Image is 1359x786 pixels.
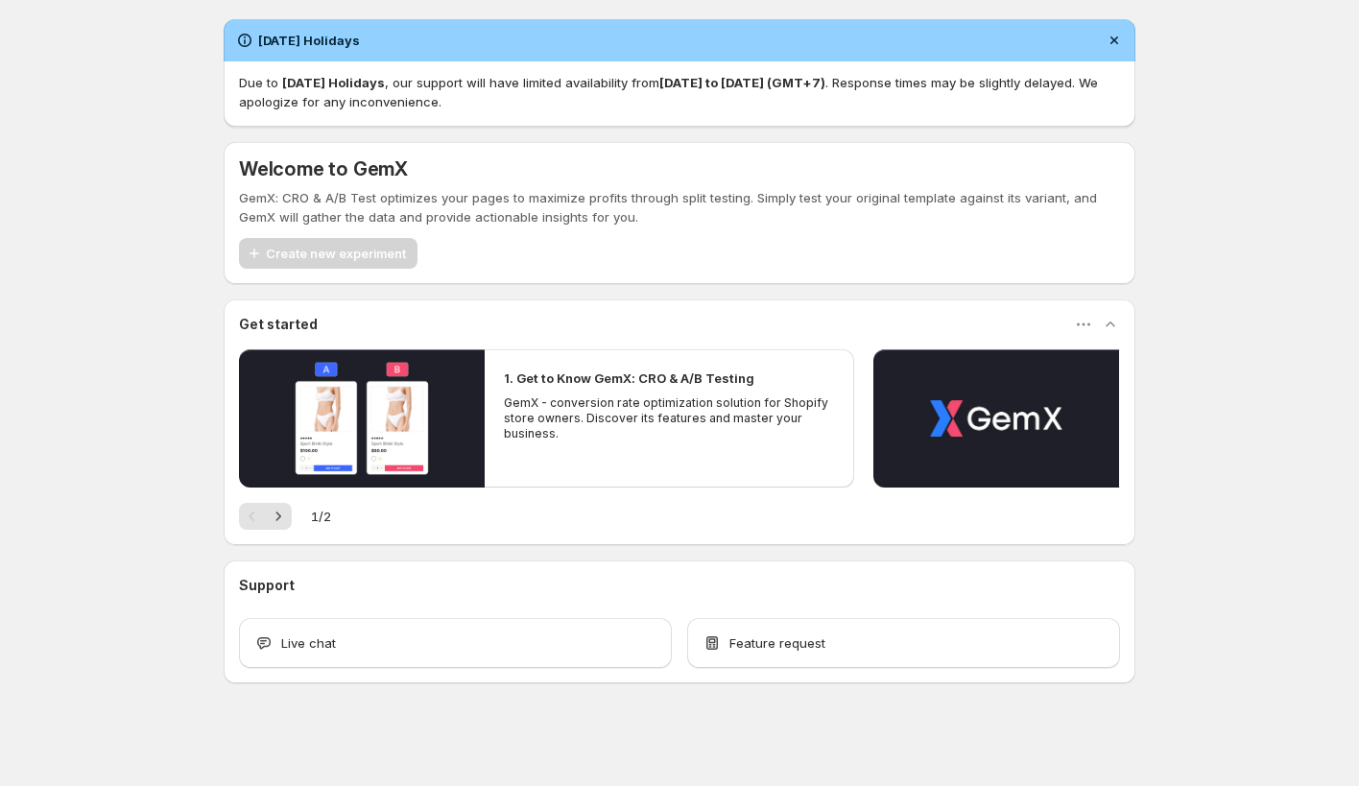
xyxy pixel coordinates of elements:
[239,188,1120,226] p: GemX: CRO & A/B Test optimizes your pages to maximize profits through split testing. Simply test ...
[239,73,1120,111] p: Due to , our support will have limited availability from . Response times may be slightly delayed...
[281,633,336,653] span: Live chat
[659,75,825,90] strong: [DATE] to [DATE] (GMT+7)
[239,576,295,595] h3: Support
[873,349,1119,488] button: Play video
[239,349,485,488] button: Play video
[239,503,292,530] nav: Pagination
[239,315,318,334] h3: Get started
[265,503,292,530] button: Next
[1101,27,1128,54] button: Dismiss notification
[239,157,408,180] h5: Welcome to GemX
[729,633,825,653] span: Feature request
[311,507,331,526] span: 1 / 2
[504,369,754,388] h2: 1. Get to Know GemX: CRO & A/B Testing
[504,395,834,441] p: GemX - conversion rate optimization solution for Shopify store owners. Discover its features and ...
[258,31,360,50] h2: [DATE] Holidays
[282,75,385,90] strong: [DATE] Holidays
